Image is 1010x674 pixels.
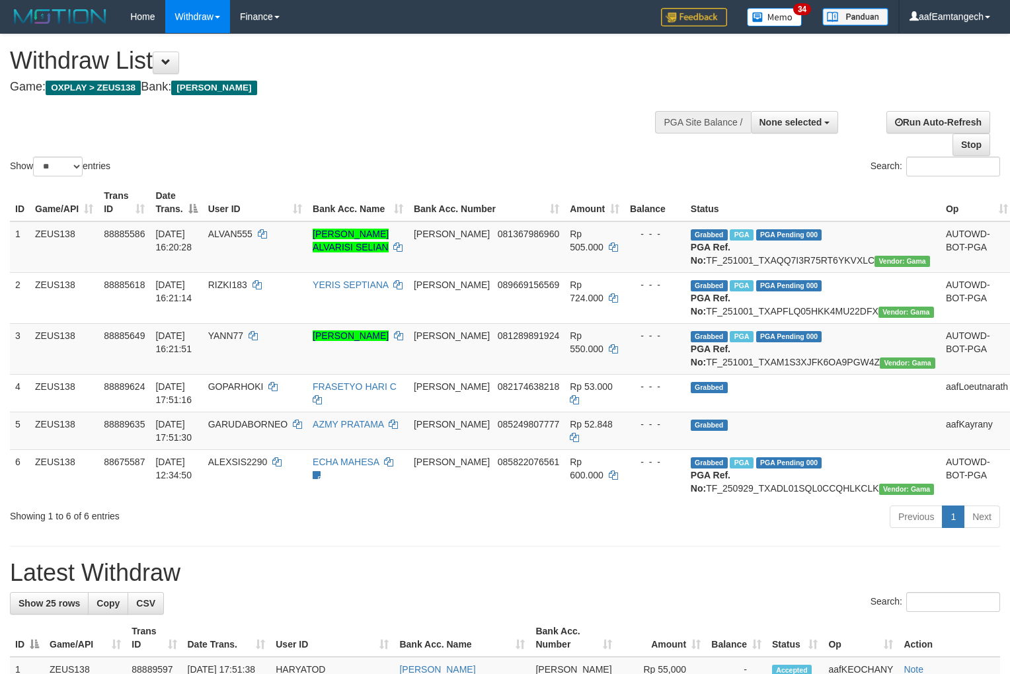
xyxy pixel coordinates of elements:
span: Copy 085822076561 to clipboard [498,457,559,467]
img: Button%20Memo.svg [747,8,802,26]
span: [PERSON_NAME] [171,81,256,95]
span: Rp 53.000 [570,381,613,392]
b: PGA Ref. No: [691,293,730,317]
span: Marked by aafpengsreynich [730,457,753,468]
td: 6 [10,449,30,500]
span: Grabbed [691,280,728,291]
th: Balance: activate to sort column ascending [706,619,767,657]
div: - - - [630,278,680,291]
span: 88675587 [104,457,145,467]
span: Vendor URL: https://trx31.1velocity.biz [880,357,935,369]
img: MOTION_logo.png [10,7,110,26]
th: Amount: activate to sort column ascending [617,619,706,657]
span: Grabbed [691,382,728,393]
span: Grabbed [691,420,728,431]
span: [PERSON_NAME] [414,419,490,430]
th: ID: activate to sort column descending [10,619,44,657]
img: panduan.png [822,8,888,26]
div: - - - [630,380,680,393]
span: Marked by aafanarl [730,229,753,241]
div: - - - [630,455,680,468]
span: Copy 081289891924 to clipboard [498,330,559,341]
h1: Withdraw List [10,48,660,74]
span: PGA Pending [756,457,822,468]
span: GOPARHOKI [208,381,264,392]
span: 88885586 [104,229,145,239]
span: [PERSON_NAME] [414,330,490,341]
div: PGA Site Balance / [655,111,750,133]
span: Marked by aafanarl [730,280,753,291]
span: Rp 600.000 [570,457,603,480]
a: 1 [942,505,964,528]
th: Balance [625,184,685,221]
label: Search: [871,157,1000,176]
span: Show 25 rows [19,598,80,609]
span: GARUDABORNEO [208,419,288,430]
label: Show entries [10,157,110,176]
span: Vendor URL: https://trx31.1velocity.biz [874,256,930,267]
span: OXPLAY > ZEUS138 [46,81,141,95]
span: [PERSON_NAME] [414,280,490,290]
td: TF_251001_TXAM1S3XJFK6OA9PGW4Z [685,323,941,374]
span: Copy [97,598,120,609]
td: TF_251001_TXAQQ7I3R75RT6YKVXLC [685,221,941,273]
td: ZEUS138 [30,272,98,323]
b: PGA Ref. No: [691,344,730,367]
th: Trans ID: activate to sort column ascending [126,619,182,657]
span: Rp 724.000 [570,280,603,303]
input: Search: [906,592,1000,612]
td: ZEUS138 [30,449,98,500]
span: [DATE] 16:21:51 [155,330,192,354]
div: - - - [630,329,680,342]
span: YANN77 [208,330,243,341]
th: Date Trans.: activate to sort column descending [150,184,202,221]
span: PGA Pending [756,229,822,241]
td: 2 [10,272,30,323]
span: Copy 081367986960 to clipboard [498,229,559,239]
td: 4 [10,374,30,412]
div: - - - [630,227,680,241]
h1: Latest Withdraw [10,560,1000,586]
th: Game/API: activate to sort column ascending [30,184,98,221]
th: Status [685,184,941,221]
td: 3 [10,323,30,374]
span: Grabbed [691,457,728,468]
th: Bank Acc. Number: activate to sort column ascending [530,619,617,657]
td: 5 [10,412,30,449]
td: 1 [10,221,30,273]
a: YERIS SEPTIANA [313,280,388,290]
td: TF_250929_TXADL01SQL0CCQHLKCLK [685,449,941,500]
a: FRASETYO HARI C [313,381,397,392]
a: Stop [952,133,990,156]
th: Status: activate to sort column ascending [767,619,823,657]
span: Grabbed [691,331,728,342]
span: Rp 505.000 [570,229,603,252]
span: Marked by aafanarl [730,331,753,342]
span: 88889624 [104,381,145,392]
th: Bank Acc. Name: activate to sort column ascending [307,184,408,221]
span: Vendor URL: https://trx31.1velocity.biz [878,307,934,318]
a: ECHA MAHESA [313,457,379,467]
span: [DATE] 12:34:50 [155,457,192,480]
span: [DATE] 16:20:28 [155,229,192,252]
span: PGA Pending [756,331,822,342]
th: Date Trans.: activate to sort column ascending [182,619,271,657]
div: Showing 1 to 6 of 6 entries [10,504,411,523]
img: Feedback.jpg [661,8,727,26]
th: Action [898,619,1000,657]
th: ID [10,184,30,221]
td: TF_251001_TXAPFLQ05HKK4MU22DFX [685,272,941,323]
button: None selected [751,111,839,133]
span: [PERSON_NAME] [414,229,490,239]
th: Bank Acc. Number: activate to sort column ascending [408,184,564,221]
a: [PERSON_NAME] [313,330,389,341]
span: [PERSON_NAME] [414,381,490,392]
span: Rp 550.000 [570,330,603,354]
a: [PERSON_NAME] ALVARISI SELIAN [313,229,389,252]
a: CSV [128,592,164,615]
span: Rp 52.848 [570,419,613,430]
th: Game/API: activate to sort column ascending [44,619,126,657]
a: Show 25 rows [10,592,89,615]
span: [DATE] 16:21:14 [155,280,192,303]
span: Grabbed [691,229,728,241]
